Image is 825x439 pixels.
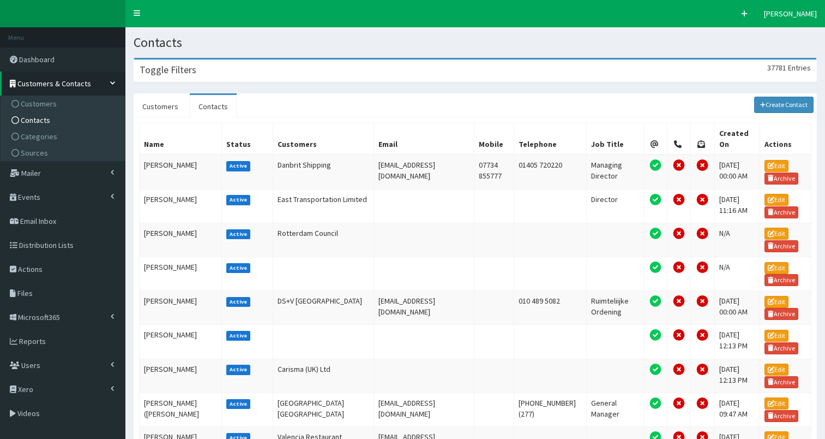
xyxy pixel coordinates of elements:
[20,216,56,226] span: Email Inbox
[18,192,40,202] span: Events
[226,297,251,307] label: Active
[21,148,48,158] span: Sources
[226,331,251,341] label: Active
[374,155,474,189] td: [EMAIL_ADDRESS][DOMAIN_NAME]
[767,63,786,73] span: 37781
[514,155,586,189] td: 01405 720220
[3,128,125,145] a: Categories
[21,132,57,141] span: Categories
[226,229,251,239] label: Active
[764,376,798,388] a: Archive
[3,145,125,161] a: Sources
[714,325,760,359] td: [DATE] 12:13 PM
[764,206,798,218] a: Archive
[764,9,817,19] span: [PERSON_NAME]
[3,96,125,112] a: Customers
[714,393,760,426] td: [DATE] 09:47 AM
[691,123,714,155] th: Post Permission
[221,123,273,155] th: Status
[764,364,788,376] a: Edit
[273,291,374,325] td: DS+V [GEOGRAPHIC_DATA]
[586,393,643,426] td: General Manager
[714,189,760,223] td: [DATE] 11:16 AM
[764,228,788,240] a: Edit
[764,160,788,172] a: Edit
[764,274,798,286] a: Archive
[764,398,788,410] a: Edit
[19,55,55,64] span: Dashboard
[21,360,40,370] span: Users
[134,95,187,118] a: Customers
[764,173,798,185] a: Archive
[586,189,643,223] td: Director
[714,123,760,155] th: Created On
[21,115,50,125] span: Contacts
[140,291,222,325] td: [PERSON_NAME]
[18,384,33,394] span: Xero
[226,399,251,409] label: Active
[764,410,798,422] a: Archive
[764,342,798,354] a: Archive
[21,168,41,178] span: Mailer
[514,393,586,426] td: [PHONE_NUMBER] (277)
[714,359,760,393] td: [DATE] 12:13 PM
[714,223,760,257] td: N/A
[21,99,57,109] span: Customers
[226,365,251,375] label: Active
[17,408,40,418] span: Videos
[764,240,798,252] a: Archive
[3,112,125,128] a: Contacts
[764,262,788,274] a: Edit
[17,79,91,88] span: Customers & Contacts
[667,123,691,155] th: Telephone Permission
[273,393,374,426] td: [GEOGRAPHIC_DATA] [GEOGRAPHIC_DATA]
[19,240,74,250] span: Distribution Lists
[586,291,643,325] td: Ruimteliijke Ordening
[140,325,222,359] td: [PERSON_NAME]
[18,312,60,322] span: Microsoft365
[514,291,586,325] td: 010 489 5082
[19,336,46,346] span: Reports
[273,123,374,155] th: Customers
[140,123,222,155] th: Name
[764,194,788,206] a: Edit
[226,195,251,205] label: Active
[273,223,374,257] td: Rotterdam Council
[643,123,667,155] th: Email Permission
[18,264,43,274] span: Actions
[134,35,817,50] h1: Contacts
[273,189,374,223] td: East Transportation Limited
[374,123,474,155] th: Email
[226,161,251,171] label: Active
[17,288,33,298] span: Files
[140,359,222,393] td: [PERSON_NAME]
[586,155,643,189] td: Managing Director
[273,359,374,393] td: Carisma (UK) Ltd
[140,257,222,290] td: [PERSON_NAME]
[374,291,474,325] td: [EMAIL_ADDRESS][DOMAIN_NAME]
[474,155,514,189] td: 07734 855777
[586,123,643,155] th: Job Title
[140,393,222,426] td: [PERSON_NAME] ([PERSON_NAME]
[474,123,514,155] th: Mobile
[764,296,788,308] a: Edit
[714,257,760,290] td: N/A
[273,155,374,189] td: Danbrit Shipping
[714,155,760,189] td: [DATE] 00:00 AM
[140,223,222,257] td: [PERSON_NAME]
[714,291,760,325] td: [DATE] 00:00 AM
[140,155,222,189] td: [PERSON_NAME]
[140,189,222,223] td: [PERSON_NAME]
[140,65,196,75] h3: Toggle Filters
[788,63,811,73] span: Entries
[190,95,237,118] a: Contacts
[514,123,586,155] th: Telephone
[764,330,788,342] a: Edit
[226,263,251,273] label: Active
[760,123,811,155] th: Actions
[374,393,474,426] td: [EMAIL_ADDRESS][DOMAIN_NAME]
[754,97,814,113] a: Create Contact
[764,308,798,320] a: Archive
